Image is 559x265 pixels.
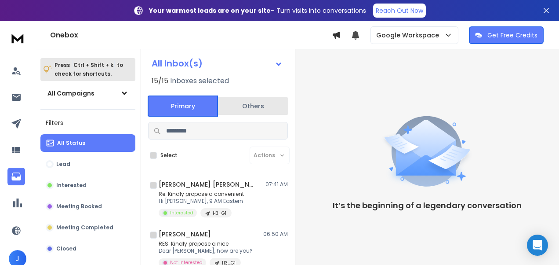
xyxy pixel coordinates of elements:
[50,30,332,40] h1: Onebox
[159,240,253,247] p: RES: Kindly propose a nice
[159,180,255,189] h1: [PERSON_NAME] [PERSON_NAME] [PERSON_NAME]
[9,30,26,46] img: logo
[56,161,70,168] p: Lead
[149,6,271,15] strong: Your warmest leads are on your site
[40,85,135,102] button: All Campaigns
[40,134,135,152] button: All Status
[159,198,244,205] p: Hi [PERSON_NAME], 9 AM Eastern
[40,117,135,129] h3: Filters
[152,76,168,86] span: 15 / 15
[149,6,366,15] p: – Turn visits into conversations
[152,59,203,68] h1: All Inbox(s)
[47,89,94,98] h1: All Campaigns
[148,96,218,117] button: Primary
[54,61,123,78] p: Press to check for shortcuts.
[265,181,288,188] p: 07:41 AM
[40,177,135,194] button: Interested
[527,235,548,256] div: Open Intercom Messenger
[170,210,193,216] p: Interested
[376,31,443,40] p: Google Workspace
[376,6,423,15] p: Reach Out Now
[72,60,115,70] span: Ctrl + Shift + k
[56,182,87,189] p: Interested
[469,26,544,44] button: Get Free Credits
[159,230,211,239] h1: [PERSON_NAME]
[40,240,135,258] button: Closed
[40,219,135,236] button: Meeting Completed
[218,96,288,116] button: Others
[373,4,426,18] a: Reach Out Now
[56,203,102,210] p: Meeting Booked
[40,198,135,215] button: Meeting Booked
[159,191,244,198] p: Re: Kindly propose a convenient
[159,247,253,254] p: Dear [PERSON_NAME], how are you?
[40,155,135,173] button: Lead
[170,76,229,86] h3: Inboxes selected
[213,210,226,217] p: H3_G1
[145,55,290,72] button: All Inbox(s)
[56,245,76,252] p: Closed
[56,224,113,231] p: Meeting Completed
[160,152,178,159] label: Select
[333,199,522,212] p: It’s the beginning of a legendary conversation
[487,31,537,40] p: Get Free Credits
[57,140,85,147] p: All Status
[263,231,288,238] p: 06:50 AM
